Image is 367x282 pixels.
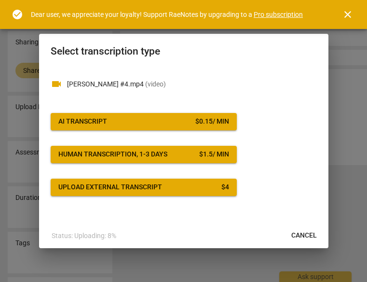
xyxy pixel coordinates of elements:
[336,3,359,26] button: Close
[58,150,167,159] div: Human transcription, 1-3 days
[51,146,237,163] button: Human transcription, 1-3 days$1.5/ min
[51,45,317,57] h2: Select transcription type
[52,231,116,241] p: Status: Uploading: 8%
[58,117,107,127] div: AI Transcript
[195,117,229,127] div: $ 0.15 / min
[12,9,23,20] span: check_circle
[291,231,317,240] span: Cancel
[31,10,303,20] div: Dear user, we appreciate your loyalty! Support RaeNotes by upgrading to a
[51,179,237,196] button: Upload external transcript$4
[51,78,62,90] span: videocam
[254,11,303,18] a: Pro subscription
[145,80,166,88] span: ( video )
[342,9,353,20] span: close
[51,113,237,130] button: AI Transcript$0.15/ min
[199,150,229,159] div: $ 1.5 / min
[67,79,317,89] p: Amy #4.mp4(video)
[221,183,229,192] div: $ 4
[58,183,162,192] div: Upload external transcript
[284,227,325,244] button: Cancel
